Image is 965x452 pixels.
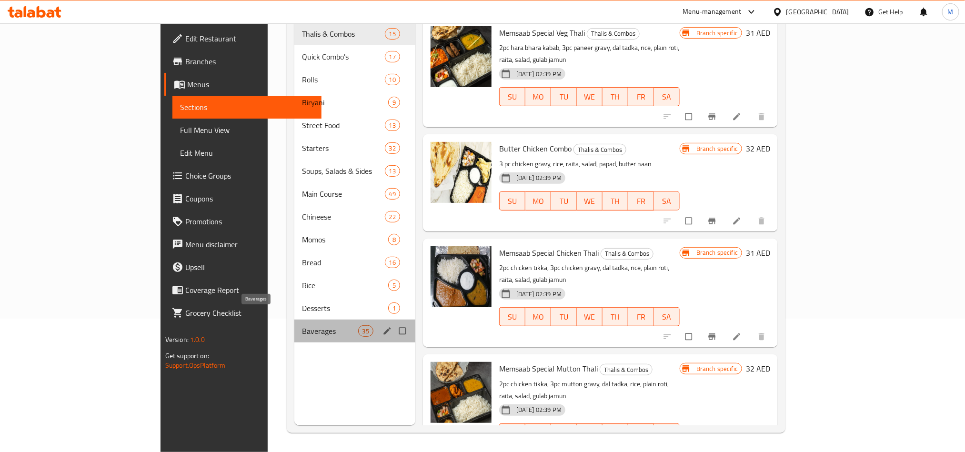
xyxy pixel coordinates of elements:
span: Branch specific [693,248,742,257]
h6: 31 AED [746,246,770,260]
span: 10 [385,75,400,84]
span: Edit Menu [180,147,314,159]
span: Quick Combo's [302,51,384,62]
span: Baverages [302,325,358,337]
span: Bread [302,257,384,268]
button: Branch-specific-item [702,106,724,127]
div: Chineese22 [294,205,415,228]
span: Coupons [185,193,314,204]
button: MO [525,423,551,442]
button: edit [381,325,395,337]
span: 16 [385,258,400,267]
p: 2pc chicken tikka, 3pc chicken gravy, dal tadka, rice, plain roti, raita, salad, gulab jamun [499,262,680,286]
img: Memsaab Special Chicken Thali [431,246,492,307]
button: SU [499,191,525,211]
p: 2pc hara bhara kabab, 3pc paneer gravy, dal tadka, rice, plain roti, raita, salad, gulab jamun [499,42,680,66]
span: Get support on: [165,350,209,362]
div: items [388,280,400,291]
a: Edit menu item [732,332,744,342]
span: WE [581,194,599,208]
span: SU [503,90,522,104]
button: SA [654,191,680,211]
span: MO [529,194,547,208]
button: TU [551,191,577,211]
p: 2pc chicken tikka, 3pc mutton gravy, dal tadka, rice, plain roti, raita, salad, gulab jamun [499,378,680,402]
span: MO [529,90,547,104]
span: Version: [165,333,189,346]
img: Memsaab Special Mutton Thali [431,362,492,423]
span: Upsell [185,261,314,273]
div: items [385,28,400,40]
a: Sections [172,96,322,119]
button: MO [525,191,551,211]
button: WE [577,423,603,442]
span: Memsaab Special Mutton Thali [499,362,598,376]
div: Chineese [302,211,384,222]
span: 13 [385,167,400,176]
span: TU [555,90,573,104]
button: TH [603,87,628,106]
span: Coverage Report [185,284,314,296]
a: Branches [164,50,322,73]
h6: 32 AED [746,362,770,375]
button: MO [525,87,551,106]
button: SA [654,307,680,326]
span: M [948,7,954,17]
span: 13 [385,121,400,130]
span: Branches [185,56,314,67]
button: FR [628,423,654,442]
span: SA [658,310,676,324]
button: WE [577,87,603,106]
div: Thalis & Combos15 [294,22,415,45]
div: Thalis & Combos [601,248,653,260]
span: Momos [302,234,388,245]
div: items [385,142,400,154]
p: 3 pc chicken gravy, rice, raita, salad, papad, butter naan [499,158,680,170]
div: items [358,325,373,337]
span: Rice [302,280,388,291]
span: Desserts [302,302,388,314]
span: Branch specific [693,364,742,373]
button: TU [551,87,577,106]
span: TU [555,194,573,208]
span: Sections [180,101,314,113]
button: TU [551,307,577,326]
button: TH [603,307,628,326]
span: Thalis & Combos [600,364,652,375]
span: [DATE] 02:39 PM [513,405,565,414]
div: items [385,74,400,85]
button: FR [628,307,654,326]
div: Thalis & Combos [573,144,626,155]
div: Street Food13 [294,114,415,137]
span: 9 [389,98,400,107]
span: 5 [389,281,400,290]
span: TH [606,90,624,104]
span: Memsaab Special Veg Thali [499,26,585,40]
span: [DATE] 02:39 PM [513,173,565,182]
span: SU [503,310,522,324]
div: items [388,302,400,314]
span: Thalis & Combos [587,28,639,39]
span: Main Course [302,188,384,200]
div: Desserts1 [294,297,415,320]
a: Support.OpsPlatform [165,359,226,372]
div: Biryani9 [294,91,415,114]
button: SU [499,423,525,442]
a: Menu disclaimer [164,233,322,256]
span: Grocery Checklist [185,307,314,319]
span: 17 [385,52,400,61]
span: Memsaab Special Chicken Thali [499,246,599,260]
button: WE [577,191,603,211]
a: Grocery Checklist [164,301,322,324]
img: Butter Chicken Combo [431,142,492,203]
div: Soups, Salads & Sides13 [294,160,415,182]
nav: Menu sections [294,19,415,346]
span: 22 [385,212,400,221]
span: Select to update [680,108,700,126]
div: Main Course49 [294,182,415,205]
div: items [385,165,400,177]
